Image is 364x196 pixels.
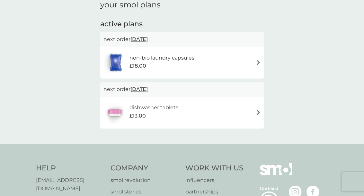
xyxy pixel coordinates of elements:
[111,176,179,184] a: smol revolution
[111,188,179,196] a: smol stories
[36,176,104,192] a: [EMAIL_ADDRESS][DOMAIN_NAME]
[129,62,146,70] span: £18.00
[103,102,126,124] img: dishwasher tablets
[111,163,179,173] h4: Company
[260,163,292,185] img: smol
[185,188,244,196] a: partnerships
[100,19,264,29] h2: active plans
[130,33,148,45] span: [DATE]
[256,110,261,115] img: arrow right
[185,176,244,184] a: influencers
[103,35,261,44] p: next order
[256,60,261,65] img: arrow right
[36,163,104,173] h4: Help
[130,83,148,95] span: [DATE]
[103,85,261,94] p: next order
[129,54,194,62] h6: non-bio laundry capsules
[185,163,244,173] h4: Work With Us
[129,112,146,120] span: £13.00
[103,52,128,74] img: non-bio laundry capsules
[100,0,264,10] h1: your smol plans
[129,103,178,112] h6: dishwasher tablets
